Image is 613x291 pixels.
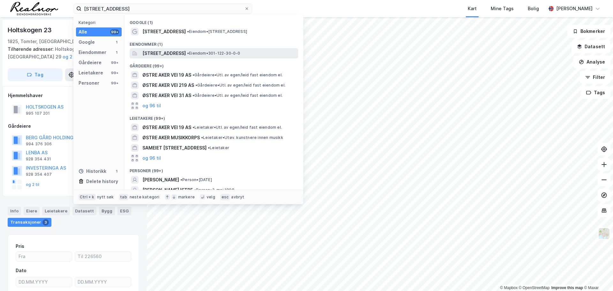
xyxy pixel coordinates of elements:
[16,242,24,250] div: Pris
[193,73,194,77] span: •
[125,58,303,70] div: Gårdeiere (99+)
[79,167,106,175] div: Historikk
[8,207,21,215] div: Info
[119,194,128,200] div: tab
[8,46,55,52] span: Tilhørende adresser:
[79,79,99,87] div: Personer
[180,177,182,182] span: •
[110,60,119,65] div: 99+
[142,50,186,57] span: [STREET_ADDRESS]
[142,176,179,184] span: [PERSON_NAME]
[142,81,194,89] span: ØSTRE AKER VEI 219 AS
[231,195,244,200] div: avbryt
[8,25,53,35] div: Holtskogen 23
[79,59,102,66] div: Gårdeiere
[528,5,539,12] div: Bolig
[193,73,283,78] span: Gårdeiere • Utl. av egen/leid fast eiendom el.
[142,124,191,131] span: ØSTRE AKER VEI 19 AS
[79,194,96,200] div: Ctrl + k
[8,68,63,81] button: Tag
[110,29,119,34] div: 99+
[194,188,196,192] span: •
[8,218,51,227] div: Transaksjoner
[580,71,610,84] button: Filter
[99,207,115,215] div: Bygg
[193,125,194,130] span: •
[142,28,186,35] span: [STREET_ADDRESS]
[8,122,139,130] div: Gårdeiere
[114,40,119,45] div: 1
[24,207,40,215] div: Eiere
[79,20,122,25] div: Kategori
[75,277,131,287] input: DD.MM.YYYY
[208,145,210,150] span: •
[79,28,87,36] div: Alle
[142,92,191,99] span: ØSTRE AKER VEI 31 AS
[42,207,70,215] div: Leietakere
[193,93,283,98] span: Gårdeiere • Utl. av egen/leid fast eiendom el.
[26,142,52,147] div: 994 376 306
[201,135,283,140] span: Leietaker • Utøv. kunstnere innen musikk
[26,111,50,116] div: 995 107 201
[500,286,518,290] a: Mapbox
[142,154,161,162] button: og 96 til
[201,135,203,140] span: •
[16,252,72,261] input: Fra
[556,5,593,12] div: [PERSON_NAME]
[125,163,303,175] div: Personer (99+)
[79,49,106,56] div: Eiendommer
[207,195,215,200] div: velg
[8,38,86,45] div: 1825, Tomter, [GEOGRAPHIC_DATA]
[581,86,610,99] button: Tags
[519,286,550,290] a: OpenStreetMap
[551,286,583,290] a: Improve this map
[86,178,118,185] div: Delete history
[16,277,72,287] input: DD.MM.YYYY
[178,195,195,200] div: markere
[114,169,119,174] div: 1
[142,144,207,152] span: SAMEIET [STREET_ADDRESS]
[79,38,95,46] div: Google
[72,207,96,215] div: Datasett
[8,45,134,61] div: Holtskogen 25, Holtskogen 27, [GEOGRAPHIC_DATA] 29
[220,194,230,200] div: esc
[194,188,234,193] span: Person • 2. mai 1898
[79,69,103,77] div: Leietakere
[187,29,247,34] span: Eiendom • [STREET_ADDRESS]
[125,15,303,27] div: Google (1)
[142,134,200,142] span: ØSTRE AKER MUSIKKORPS
[97,195,114,200] div: nytt søk
[491,5,514,12] div: Mine Tags
[567,25,610,38] button: Bokmerker
[195,83,197,88] span: •
[117,207,131,215] div: ESG
[598,227,610,240] img: Z
[114,50,119,55] div: 1
[142,102,161,110] button: og 96 til
[26,172,52,177] div: 928 354 407
[75,252,131,261] input: Til 226560
[125,111,303,122] div: Leietakere (99+)
[468,5,477,12] div: Kart
[142,71,191,79] span: ØSTRE AKER VEI 19 AS
[193,125,282,130] span: Leietaker • Utl. av egen/leid fast eiendom el.
[10,2,58,15] img: realnor-logo.934646d98de889bb5806.png
[42,219,49,226] div: 3
[187,29,189,34] span: •
[110,70,119,75] div: 99+
[187,51,189,56] span: •
[581,260,613,291] iframe: Chat Widget
[581,260,613,291] div: Kontrollprogram for chat
[208,145,229,150] span: Leietaker
[187,51,240,56] span: Eiendom • 301-122-30-0-0
[110,80,119,86] div: 99+
[195,83,285,88] span: Gårdeiere • Utl. av egen/leid fast eiendom el.
[26,157,51,162] div: 928 354 431
[180,177,212,182] span: Person • [DATE]
[16,267,26,274] div: Dato
[8,92,139,99] div: Hjemmelshaver
[193,93,194,98] span: •
[573,56,610,68] button: Analyse
[142,186,193,194] span: [PERSON_NAME] ISTRE
[81,4,244,13] input: Søk på adresse, matrikkel, gårdeiere, leietakere eller personer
